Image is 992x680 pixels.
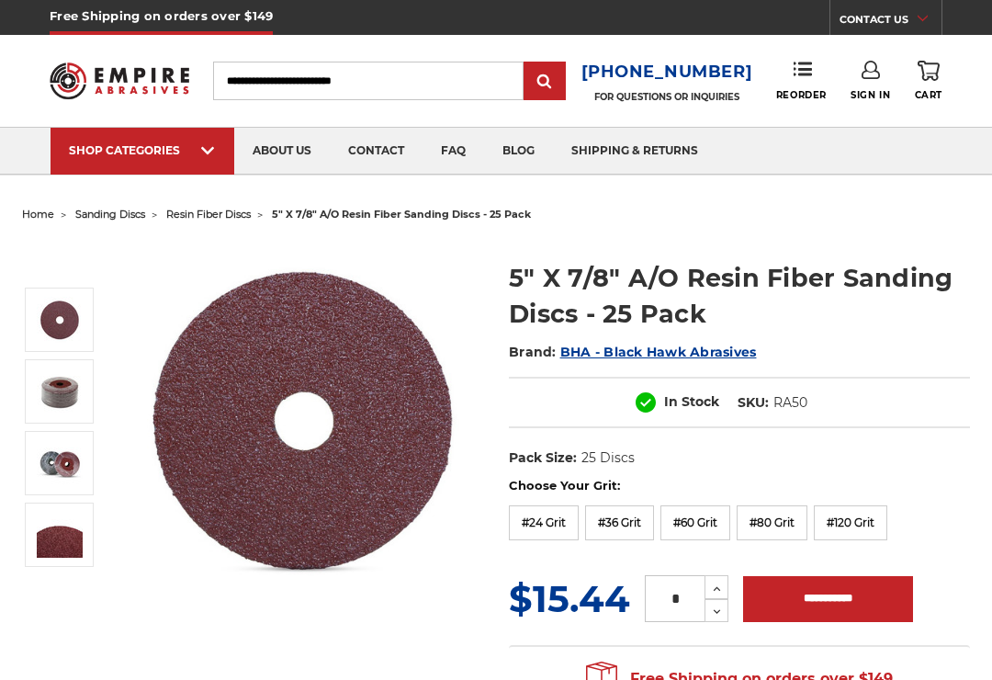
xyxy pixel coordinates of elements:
[484,128,553,175] a: blog
[915,61,942,101] a: Cart
[37,297,83,343] img: 5 inch aluminum oxide resin fiber disc
[75,208,145,221] a: sanding discs
[509,448,577,468] dt: Pack Size:
[776,61,827,100] a: Reorder
[509,344,557,360] span: Brand:
[581,91,753,103] p: FOR QUESTIONS OR INQUIRIES
[37,368,83,414] img: 5" X 7/8" A/O Resin Fiber Sanding Discs - 25 Pack
[664,393,719,410] span: In Stock
[773,393,807,413] dd: RA50
[915,89,942,101] span: Cart
[166,208,251,221] a: resin fiber discs
[560,344,757,360] a: BHA - Black Hawk Abrasives
[423,128,484,175] a: faq
[50,53,189,108] img: Empire Abrasives
[509,260,970,332] h1: 5" X 7/8" A/O Resin Fiber Sanding Discs - 25 Pack
[234,128,330,175] a: about us
[581,448,635,468] dd: 25 Discs
[526,63,563,100] input: Submit
[581,59,753,85] a: [PHONE_NUMBER]
[124,241,483,599] img: 5 inch aluminum oxide resin fiber disc
[840,9,941,35] a: CONTACT US
[738,393,769,413] dt: SKU:
[272,208,531,221] span: 5" x 7/8" a/o resin fiber sanding discs - 25 pack
[37,440,83,486] img: 5" X 7/8" A/O Resin Fiber Sanding Discs - 25 Pack
[776,89,827,101] span: Reorder
[330,128,423,175] a: contact
[22,208,54,221] a: home
[69,143,216,157] div: SHOP CATEGORIES
[509,576,630,621] span: $15.44
[851,89,890,101] span: Sign In
[553,128,716,175] a: shipping & returns
[37,512,83,558] img: 5" X 7/8" A/O Resin Fiber Sanding Discs - 25 Pack
[509,477,970,495] label: Choose Your Grit:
